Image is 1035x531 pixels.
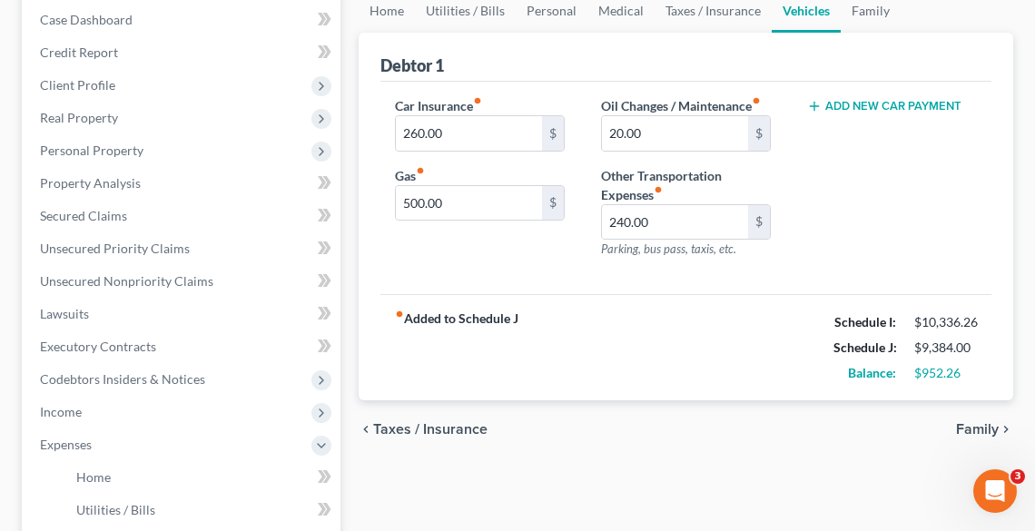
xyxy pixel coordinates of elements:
[62,494,340,526] a: Utilities / Bills
[359,422,488,437] button: chevron_left Taxes / Insurance
[25,167,340,200] a: Property Analysis
[25,265,340,298] a: Unsecured Nonpriority Claims
[999,422,1013,437] i: chevron_right
[1010,469,1025,484] span: 3
[29,181,283,234] div: We’ve noticed some users are not receiving the MFA pop-up when filing [DATE].
[40,371,205,387] span: Codebtors Insiders & Notices
[473,96,482,105] i: fiber_manual_record
[25,4,340,36] a: Case Dashboard
[25,330,340,363] a: Executory Contracts
[848,365,896,380] strong: Balance:
[88,23,124,41] p: Active
[40,12,133,27] span: Case Dashboard
[107,261,215,276] b: 10 full minutes
[396,116,542,151] input: --
[25,200,340,232] a: Secured Claims
[76,469,111,485] span: Home
[29,242,283,313] div: If you experience this issue, please wait at least between filing attempts to allow MFA to reset ...
[956,422,999,437] span: Family
[914,313,977,331] div: $10,336.26
[748,116,770,151] div: $
[602,116,748,151] input: --
[40,404,82,419] span: Income
[25,298,340,330] a: Lawsuits
[12,7,46,42] button: go back
[395,166,425,185] label: Gas
[373,422,488,437] span: Taxes / Insurance
[359,422,373,437] i: chevron_left
[284,7,319,42] button: Home
[833,339,897,355] strong: Schedule J:
[807,99,961,113] button: Add New Car Payment
[25,36,340,69] a: Credit Report
[542,186,564,221] div: $
[40,208,127,223] span: Secured Claims
[395,310,404,319] i: fiber_manual_record
[834,314,896,329] strong: Schedule I:
[88,9,206,23] h1: [PERSON_NAME]
[914,364,977,382] div: $952.26
[40,110,118,125] span: Real Property
[28,392,43,407] button: Upload attachment
[40,306,89,321] span: Lawsuits
[15,143,349,516] div: Emma says…
[40,143,143,158] span: Personal Property
[601,96,761,115] label: Oil Changes / Maintenance
[76,502,155,517] span: Utilities / Bills
[395,310,518,386] strong: Added to Schedule J
[40,77,115,93] span: Client Profile
[396,186,542,221] input: --
[166,311,197,342] button: Scroll to bottom
[15,354,348,385] textarea: Message…
[29,154,241,169] b: 🚨 Notice: MFA Filing Issue 🚨
[57,392,72,407] button: Emoji picker
[748,205,770,240] div: $
[15,143,298,477] div: 🚨 Notice: MFA Filing Issue 🚨We’ve noticed some users are not receiving the MFA pop-up when filing...
[52,10,81,39] img: Profile image for Emma
[602,205,748,240] input: --
[40,273,213,289] span: Unsecured Nonpriority Claims
[601,166,771,204] label: Other Transportation Expenses
[40,175,141,191] span: Property Analysis
[40,437,92,452] span: Expenses
[40,339,156,354] span: Executory Contracts
[25,232,340,265] a: Unsecured Priority Claims
[654,185,663,194] i: fiber_manual_record
[319,7,351,40] div: Close
[40,44,118,60] span: Credit Report
[380,54,444,76] div: Debtor 1
[601,241,736,256] span: Parking, bus pass, taxis, etc.
[416,166,425,175] i: fiber_manual_record
[86,392,101,407] button: Gif picker
[62,461,340,494] a: Home
[956,422,1013,437] button: Family chevron_right
[40,241,190,256] span: Unsecured Priority Claims
[752,96,761,105] i: fiber_manual_record
[395,96,482,115] label: Car Insurance
[542,116,564,151] div: $
[311,385,340,414] button: Send a message…
[914,339,977,357] div: $9,384.00
[973,469,1017,513] iframe: Intercom live chat
[115,392,130,407] button: Start recording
